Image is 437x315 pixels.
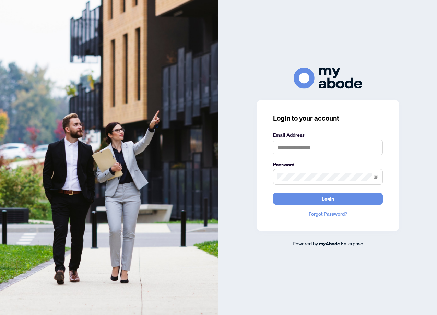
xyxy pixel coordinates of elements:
span: Powered by [293,240,318,246]
label: Email Address [273,131,383,139]
a: Forgot Password? [273,210,383,218]
label: Password [273,161,383,168]
a: myAbode [319,240,340,247]
button: Login [273,193,383,205]
span: Login [322,193,334,204]
h3: Login to your account [273,113,383,123]
img: ma-logo [294,68,362,88]
span: Enterprise [341,240,363,246]
span: eye-invisible [374,174,378,179]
